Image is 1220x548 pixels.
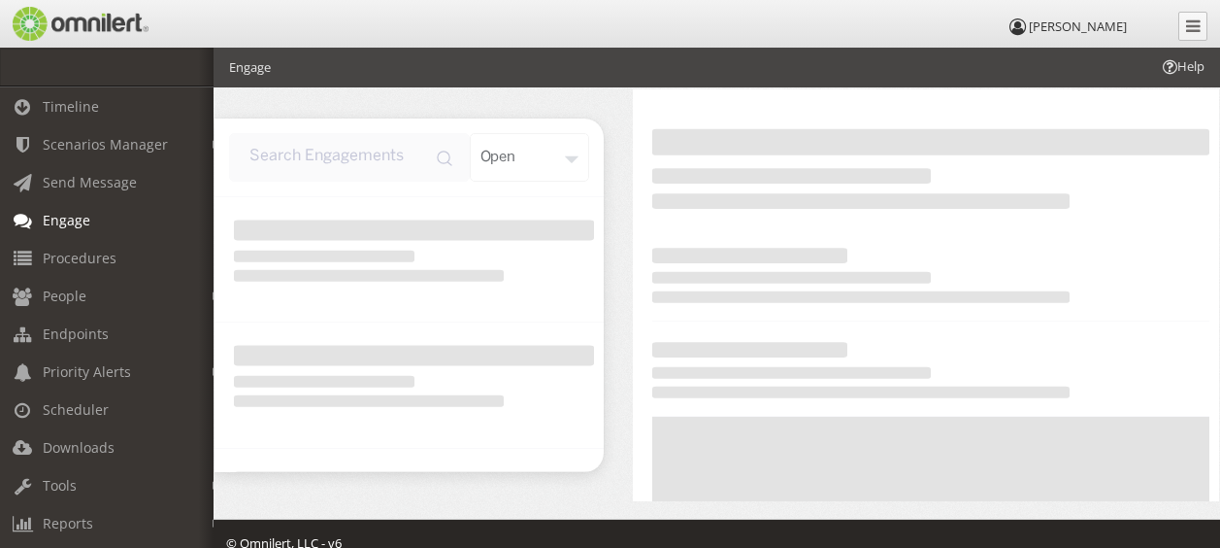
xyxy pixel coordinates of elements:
[43,325,109,343] span: Endpoints
[43,173,137,191] span: Send Message
[43,400,109,419] span: Scheduler
[43,438,115,457] span: Downloads
[43,362,131,381] span: Priority Alerts
[10,7,148,41] img: Omnilert
[1160,57,1204,76] span: Help
[229,133,470,182] input: input
[1178,12,1207,41] a: Collapse Menu
[43,476,77,495] span: Tools
[43,97,99,116] span: Timeline
[229,58,271,77] li: Engage
[1029,17,1127,35] span: [PERSON_NAME]
[43,287,86,305] span: People
[43,211,90,229] span: Engage
[43,514,93,532] span: Reports
[43,135,168,154] span: Scenarios Manager
[43,249,116,267] span: Procedures
[470,133,590,182] div: open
